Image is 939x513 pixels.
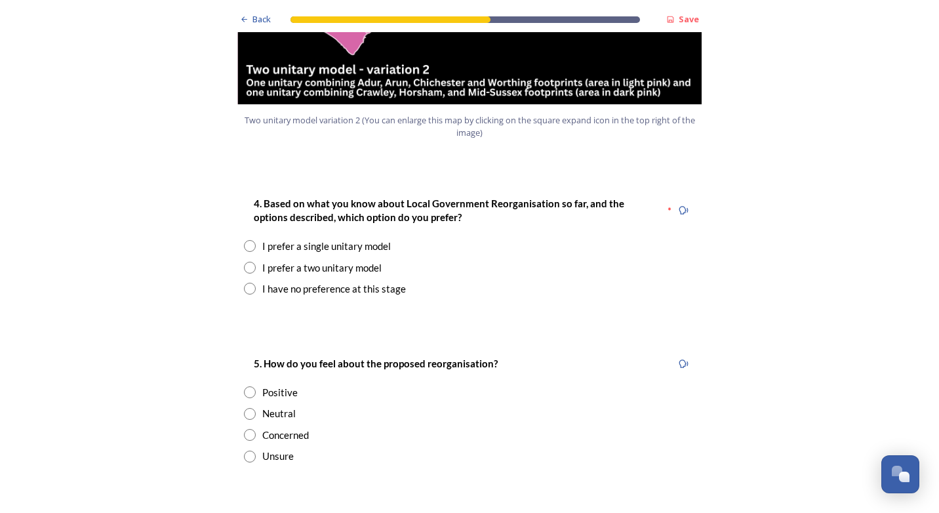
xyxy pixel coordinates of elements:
strong: 4. Based on what you know about Local Government Reorganisation so far, and the options described... [254,197,626,223]
span: Back [252,13,271,26]
button: Open Chat [881,455,919,493]
div: Neutral [262,406,296,421]
strong: Save [679,13,699,25]
div: I prefer a single unitary model [262,239,391,254]
div: Positive [262,385,298,400]
div: I prefer a two unitary model [262,260,382,276]
div: I have no preference at this stage [262,281,406,297]
strong: 5. How do you feel about the proposed reorganisation? [254,358,498,369]
div: Concerned [262,428,309,443]
span: Two unitary model variation 2 (You can enlarge this map by clicking on the square expand icon in ... [243,114,696,139]
div: Unsure [262,449,294,464]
